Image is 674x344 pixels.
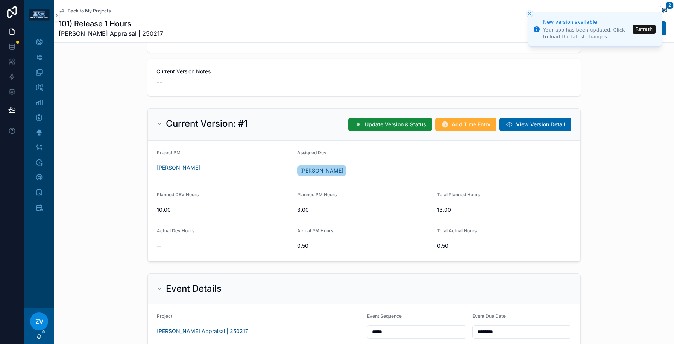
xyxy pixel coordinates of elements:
[435,118,496,131] button: Add Time Entry
[367,313,402,319] span: Event Sequence
[156,68,572,75] span: Current Version Notes
[543,18,630,26] div: New version available
[157,327,248,335] a: [PERSON_NAME] Appraisal | 250217
[633,25,656,34] button: Refresh
[59,18,163,29] h1: 101) Release 1 Hours
[437,206,571,214] span: 13.00
[297,165,346,176] a: [PERSON_NAME]
[297,242,431,250] span: 0.50
[437,242,571,250] span: 0.50
[35,317,43,326] span: ZV
[157,313,172,319] span: Project
[68,8,111,14] span: Back to My Projects
[24,30,54,224] div: scrollable content
[157,150,181,155] span: Project PM
[499,118,571,131] button: View Version Detail
[526,10,533,17] button: Close toast
[437,192,480,197] span: Total Planned Hours
[157,192,199,197] span: Planned DEV Hours
[157,164,200,171] a: [PERSON_NAME]
[666,2,674,9] span: 2
[297,228,333,233] span: Actual PM Hours
[157,206,291,214] span: 10.00
[452,121,490,128] span: Add Time Entry
[166,118,247,130] h2: Current Version: #1
[297,206,431,214] span: 3.00
[166,283,222,295] h2: Event Details
[348,118,432,131] button: Update Version & Status
[437,228,477,233] span: Total Actual Hours
[297,150,326,155] span: Assigned Dev
[660,6,669,15] button: 2
[59,29,163,38] span: [PERSON_NAME] Appraisal | 250217
[29,9,50,21] img: App logo
[472,313,506,319] span: Event Due Date
[156,77,162,87] span: --
[157,228,194,233] span: Actual Dev Hours
[516,121,565,128] span: View Version Detail
[157,242,161,250] span: --
[297,192,337,197] span: Planned PM Hours
[543,27,630,40] div: Your app has been updated. Click to load the latest changes
[365,121,426,128] span: Update Version & Status
[59,8,111,14] a: Back to My Projects
[300,167,343,174] span: [PERSON_NAME]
